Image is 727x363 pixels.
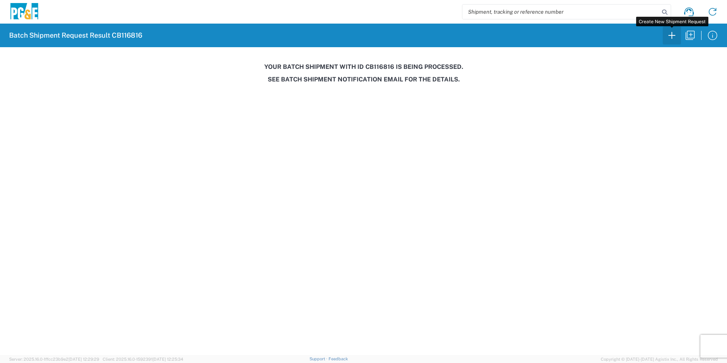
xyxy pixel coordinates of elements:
[5,63,722,70] h3: Your batch shipment with id CB116816 is being processed.
[9,357,99,361] span: Server: 2025.16.0-1ffcc23b9e2
[601,356,718,363] span: Copyright © [DATE]-[DATE] Agistix Inc., All Rights Reserved
[329,357,348,361] a: Feedback
[5,76,722,83] h3: See Batch Shipment Notification email for the details.
[310,357,329,361] a: Support
[68,357,99,361] span: [DATE] 12:29:29
[152,357,183,361] span: [DATE] 12:25:34
[103,357,183,361] span: Client: 2025.16.0-1592391
[9,31,142,40] h2: Batch Shipment Request Result CB116816
[462,5,659,19] input: Shipment, tracking or reference number
[9,3,40,21] img: pge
